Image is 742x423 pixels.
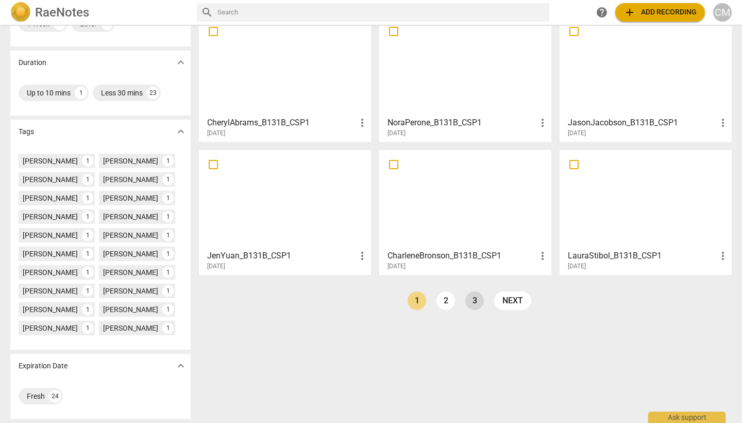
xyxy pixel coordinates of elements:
[23,286,78,296] div: [PERSON_NAME]
[175,125,187,138] span: expand_more
[563,154,728,270] a: LauraStibol_B131B_CSP1[DATE]
[10,2,189,23] a: LogoRaeNotes
[162,230,174,241] div: 1
[23,304,78,315] div: [PERSON_NAME]
[173,124,189,139] button: Show more
[103,230,158,240] div: [PERSON_NAME]
[207,129,225,138] span: [DATE]
[82,192,93,204] div: 1
[82,174,93,185] div: 1
[103,211,158,222] div: [PERSON_NAME]
[207,250,356,262] h3: JenYuan_B131B_CSP1
[10,2,31,23] img: Logo
[23,211,78,222] div: [PERSON_NAME]
[147,87,159,99] div: 23
[175,56,187,69] span: expand_more
[23,193,78,203] div: [PERSON_NAME]
[27,88,71,98] div: Up to 10 mins
[201,6,213,19] span: search
[173,55,189,70] button: Show more
[82,211,93,222] div: 1
[23,174,78,185] div: [PERSON_NAME]
[162,304,174,315] div: 1
[436,291,455,310] a: Page 2
[387,117,536,129] h3: NoraPerone_B131B_CSP1
[19,126,34,137] p: Tags
[23,230,78,240] div: [PERSON_NAME]
[82,304,93,315] div: 1
[49,390,61,402] div: 24
[383,154,548,270] a: CharleneBronson_B131B_CSP1[DATE]
[82,248,93,259] div: 1
[75,87,87,99] div: 1
[173,358,189,373] button: Show more
[19,57,46,68] p: Duration
[103,193,158,203] div: [PERSON_NAME]
[23,249,78,259] div: [PERSON_NAME]
[596,6,608,19] span: help
[162,285,174,297] div: 1
[717,250,729,262] span: more_vert
[203,154,367,270] a: JenYuan_B131B_CSP1[DATE]
[23,156,78,166] div: [PERSON_NAME]
[103,156,158,166] div: [PERSON_NAME]
[563,21,728,137] a: JasonJacobson_B131B_CSP1[DATE]
[175,360,187,372] span: expand_more
[162,192,174,204] div: 1
[717,117,729,129] span: more_vert
[408,291,426,310] a: Page 1 is your current page
[162,155,174,167] div: 1
[623,6,636,19] span: add
[23,323,78,333] div: [PERSON_NAME]
[648,412,726,423] div: Ask support
[383,21,548,137] a: NoraPerone_B131B_CSP1[DATE]
[387,262,406,271] span: [DATE]
[19,361,68,371] p: Expiration Date
[103,249,158,259] div: [PERSON_NAME]
[162,174,174,185] div: 1
[568,117,717,129] h3: JasonJacobson_B131B_CSP1
[103,267,158,278] div: [PERSON_NAME]
[387,129,406,138] span: [DATE]
[207,117,356,129] h3: CherylAbrams_B131B_CSP1
[568,250,717,262] h3: LauraStibol_B131B_CSP1
[623,6,697,19] span: Add recording
[713,3,732,22] button: CM
[207,262,225,271] span: [DATE]
[82,155,93,167] div: 1
[103,323,158,333] div: [PERSON_NAME]
[593,3,611,22] a: Help
[568,129,586,138] span: [DATE]
[35,5,89,20] h2: RaeNotes
[465,291,484,310] a: Page 3
[494,291,531,310] a: next
[27,391,45,401] div: Fresh
[217,4,545,21] input: Search
[103,286,158,296] div: [PERSON_NAME]
[162,248,174,259] div: 1
[356,117,368,129] span: more_vert
[536,117,549,129] span: more_vert
[103,174,158,185] div: [PERSON_NAME]
[82,230,93,241] div: 1
[82,322,93,334] div: 1
[162,211,174,222] div: 1
[162,267,174,278] div: 1
[203,21,367,137] a: CherylAbrams_B131B_CSP1[DATE]
[615,3,705,22] button: Upload
[103,304,158,315] div: [PERSON_NAME]
[568,262,586,271] span: [DATE]
[162,322,174,334] div: 1
[82,267,93,278] div: 1
[536,250,549,262] span: more_vert
[82,285,93,297] div: 1
[101,88,143,98] div: Less 30 mins
[356,250,368,262] span: more_vert
[387,250,536,262] h3: CharleneBronson_B131B_CSP1
[23,267,78,278] div: [PERSON_NAME]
